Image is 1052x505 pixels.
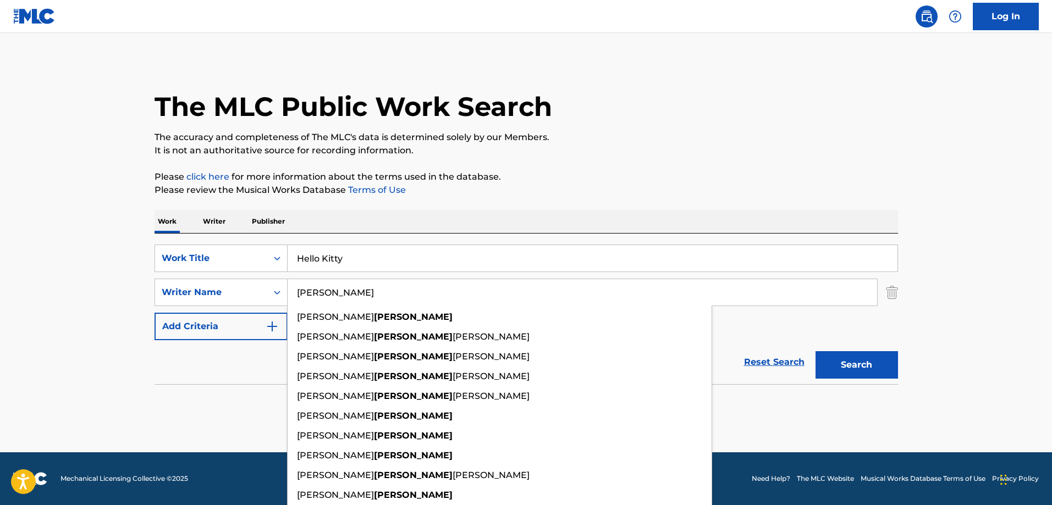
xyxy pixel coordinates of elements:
[297,490,374,500] span: [PERSON_NAME]
[374,470,453,480] strong: [PERSON_NAME]
[374,450,453,460] strong: [PERSON_NAME]
[162,286,261,299] div: Writer Name
[297,351,374,362] span: [PERSON_NAME]
[200,210,229,233] p: Writer
[374,410,453,421] strong: [PERSON_NAME]
[297,331,374,342] span: [PERSON_NAME]
[155,90,552,123] h1: The MLC Public Work Search
[162,252,261,265] div: Work Title
[155,170,898,184] p: Please for more information about the terms used in the database.
[861,474,985,484] a: Musical Works Database Terms of Use
[374,351,453,362] strong: [PERSON_NAME]
[297,430,374,441] span: [PERSON_NAME]
[13,472,47,485] img: logo
[374,371,453,381] strong: [PERSON_NAME]
[297,410,374,421] span: [PERSON_NAME]
[453,331,530,342] span: [PERSON_NAME]
[739,350,810,374] a: Reset Search
[13,8,56,24] img: MLC Logo
[374,430,453,441] strong: [PERSON_NAME]
[374,312,453,322] strong: [PERSON_NAME]
[266,320,279,333] img: 9d2ae6d4665cec9f34b9.svg
[155,210,180,233] p: Work
[453,371,530,381] span: [PERSON_NAME]
[155,184,898,197] p: Please review the Musical Works Database
[752,474,790,484] a: Need Help?
[155,131,898,144] p: The accuracy and completeness of The MLC's data is determined solely by our Members.
[297,391,374,401] span: [PERSON_NAME]
[374,331,453,342] strong: [PERSON_NAME]
[155,144,898,157] p: It is not an authoritative source for recording information.
[816,351,898,379] button: Search
[155,245,898,384] form: Search Form
[346,185,406,195] a: Terms of Use
[949,10,962,23] img: help
[155,313,288,340] button: Add Criteria
[1000,463,1007,496] div: Drag
[297,371,374,381] span: [PERSON_NAME]
[886,279,898,306] img: Delete Criterion
[297,470,374,480] span: [PERSON_NAME]
[453,351,530,362] span: [PERSON_NAME]
[992,474,1039,484] a: Privacy Policy
[973,3,1039,30] a: Log In
[453,470,530,480] span: [PERSON_NAME]
[249,210,288,233] p: Publisher
[916,5,938,27] a: Public Search
[297,450,374,460] span: [PERSON_NAME]
[797,474,854,484] a: The MLC Website
[374,391,453,401] strong: [PERSON_NAME]
[374,490,453,500] strong: [PERSON_NAME]
[997,452,1052,505] iframe: Chat Widget
[920,10,933,23] img: search
[453,391,530,401] span: [PERSON_NAME]
[186,171,229,182] a: click here
[297,312,374,322] span: [PERSON_NAME]
[60,474,188,484] span: Mechanical Licensing Collective © 2025
[944,5,966,27] div: Help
